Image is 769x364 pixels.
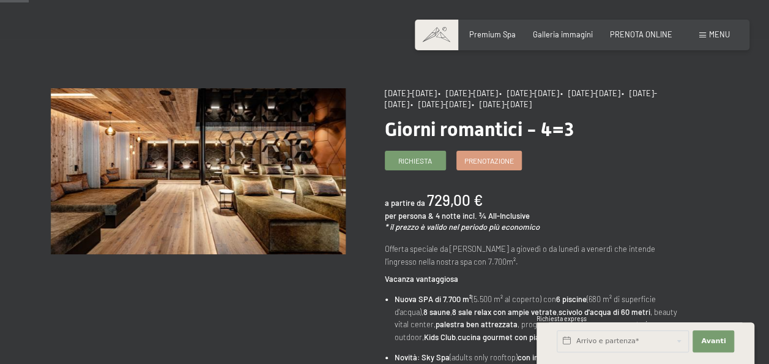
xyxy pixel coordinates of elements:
b: 729,00 € [427,191,483,209]
span: a partire da [385,198,425,208]
strong: palestra ben attrezzata [436,319,518,329]
em: * il prezzo è valido nel periodo più economico [385,222,540,232]
strong: con infinity sky pool di 23 m [518,352,613,362]
span: [DATE]-[DATE] [385,88,437,98]
a: Premium Spa [469,29,516,39]
span: Prenotazione [464,156,514,166]
a: PRENOTA ONLINE [610,29,672,39]
a: Prenotazione [457,151,521,170]
strong: cucina gourmet con piatti regionali e mediterranei [458,332,633,342]
span: Avanti [701,336,726,346]
strong: Vacanza vantaggiosa [385,274,458,284]
li: (5.500 m² al coperto) con (680 m² di superficie d'acqua), , , , beauty vital center, , programma ... [395,293,679,343]
span: incl. ¾ All-Inclusive [463,211,530,221]
button: Avanti [693,330,734,352]
strong: 8 sale relax con ampie vetrate [452,307,557,317]
img: Giorni romantici - 4=3 [51,88,346,254]
a: Galleria immagini [533,29,593,39]
span: Menu [709,29,730,39]
span: • [DATE]-[DATE] [385,88,657,109]
span: Giorni romantici - 4=3 [385,118,574,141]
strong: 8 saune [423,307,450,317]
span: 4 notte [436,211,461,221]
span: • [DATE]-[DATE] [472,99,532,109]
span: • [DATE]-[DATE] [411,99,470,109]
span: per persona & [385,211,434,221]
span: Richiesta [398,156,432,166]
strong: Kids Club [424,332,456,342]
strong: Novità: Sky Spa [395,352,450,362]
strong: 6 piscine [556,294,587,304]
span: • [DATE]-[DATE] [499,88,559,98]
a: Richiesta [385,151,445,170]
strong: scivolo d'acqua di 60 metri [559,307,650,317]
span: Richiesta express [537,315,587,322]
strong: Nuova SPA di 7.700 m² [395,294,472,304]
span: • [DATE]-[DATE] [560,88,620,98]
p: Offerta speciale da [PERSON_NAME] a giovedì o da lunedì a venerdì che intende l'ingresso nella no... [385,243,680,268]
span: • [DATE]-[DATE] [438,88,498,98]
